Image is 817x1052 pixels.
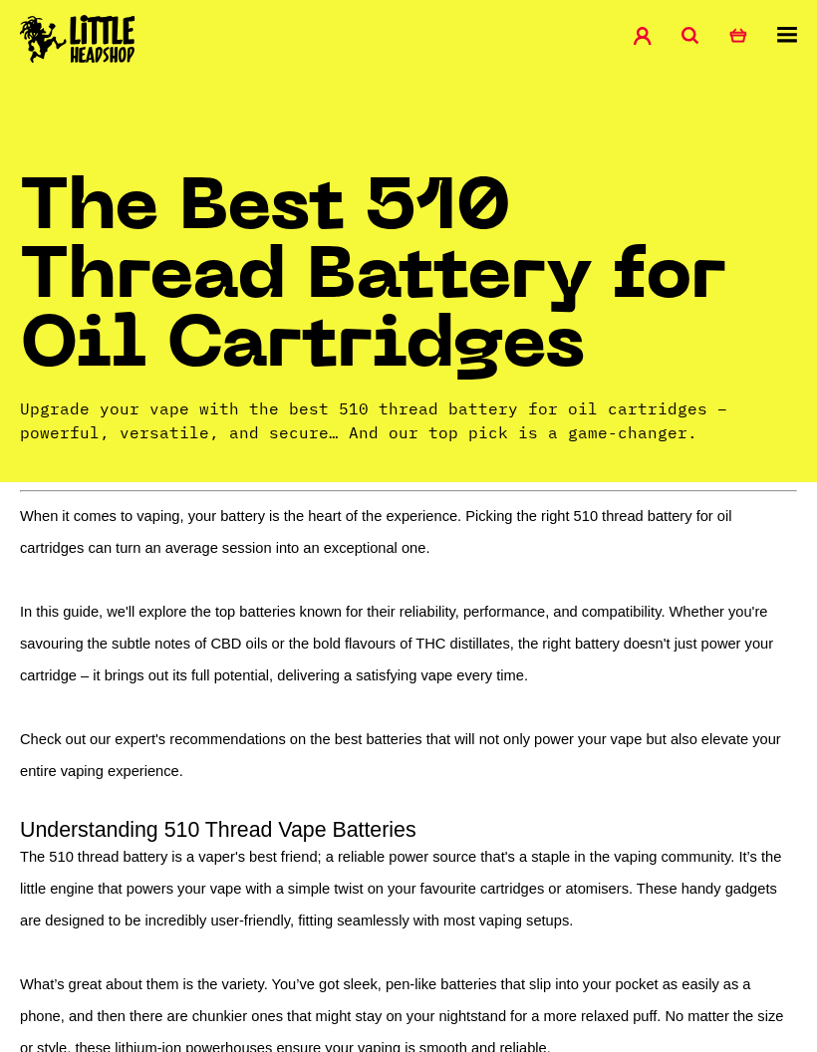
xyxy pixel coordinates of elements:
span: When it comes to vaping, your battery is the heart of the experience. Picking the right 510 threa... [20,508,731,556]
h1: The Best 510 Thread Battery for Oil Cartridges [20,176,797,396]
span: Understanding 510 Thread Vape Batteries [20,818,416,842]
span: The 510 thread battery is a vaper's best friend; a reliable power source that's a staple in the v... [20,849,781,928]
p: Upgrade your vape with the best 510 thread battery for oil cartridges – powerful, versatile, and ... [20,396,797,444]
span: Check out our expert's recommendations on the best batteries that will not only power your vape b... [20,731,781,779]
span: In this guide, we'll explore the top batteries known for their reliability, performance, and comp... [20,604,773,683]
img: Little Head Shop Logo [20,15,136,63]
